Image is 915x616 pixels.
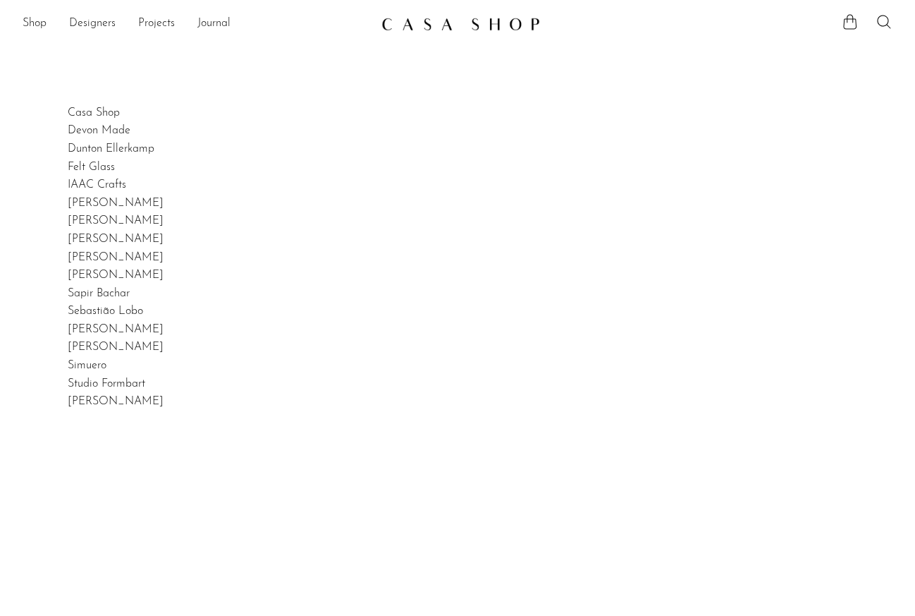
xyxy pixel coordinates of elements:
[68,342,164,353] a: [PERSON_NAME]
[68,198,164,209] a: [PERSON_NAME]
[68,215,164,227] a: [PERSON_NAME]
[23,12,370,36] nav: Desktop navigation
[138,15,175,33] a: Projects
[68,107,120,119] a: Casa Shop
[68,360,106,371] a: Simuero
[68,378,145,389] a: Studio Formbart
[68,143,154,155] a: Dunton Ellerkamp
[68,234,164,245] a: [PERSON_NAME]
[68,324,164,335] a: [PERSON_NAME]
[68,270,164,281] a: [PERSON_NAME]
[68,179,126,191] a: IAAC Crafts
[68,162,115,173] a: Felt Glass
[68,306,143,317] a: Sebastião Lobo
[68,396,164,407] a: [PERSON_NAME]
[23,15,47,33] a: Shop
[197,15,231,33] a: Journal
[68,252,164,263] a: [PERSON_NAME]
[23,12,370,36] ul: NEW HEADER MENU
[68,125,130,136] a: Devon Made
[68,288,130,299] a: Sapir Bachar
[69,15,116,33] a: Designers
